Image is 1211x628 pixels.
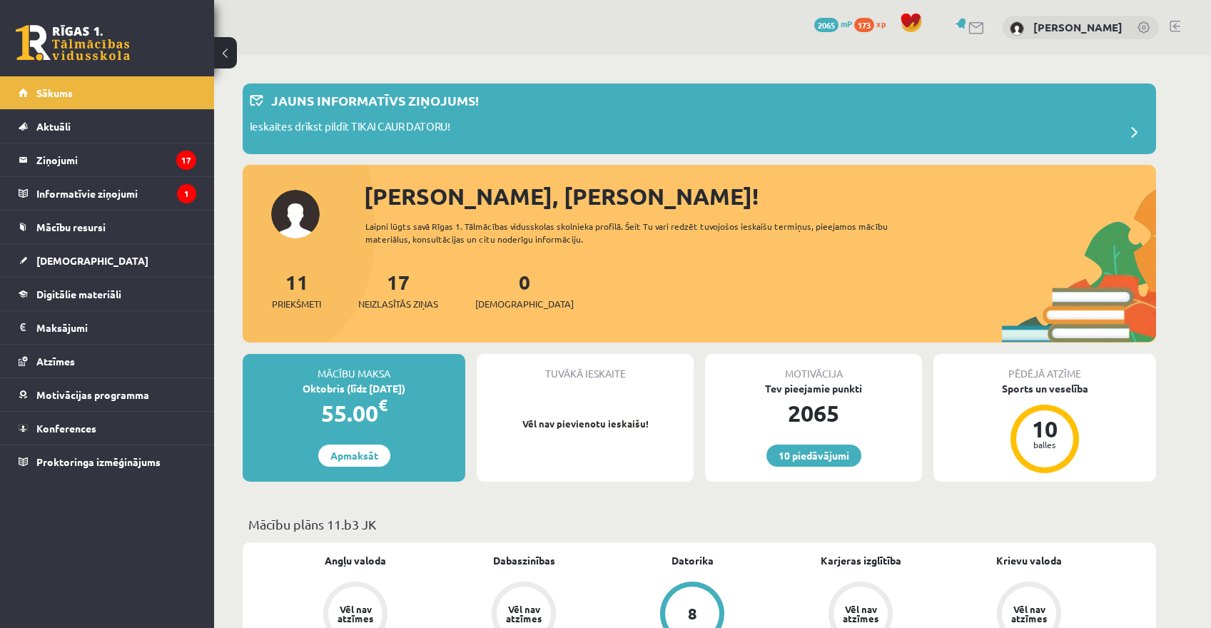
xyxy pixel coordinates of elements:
[19,211,196,243] a: Mācību resursi
[19,378,196,411] a: Motivācijas programma
[475,269,574,311] a: 0[DEMOGRAPHIC_DATA]
[821,553,901,568] a: Karjeras izglītība
[933,381,1156,396] div: Sports un veselība
[705,354,922,381] div: Motivācija
[814,18,852,29] a: 2065 mP
[335,604,375,623] div: Vēl nav atzīmes
[358,269,438,311] a: 17Neizlasītās ziņas
[688,606,697,622] div: 8
[705,396,922,430] div: 2065
[477,354,694,381] div: Tuvākā ieskaite
[177,184,196,203] i: 1
[1023,440,1066,449] div: balles
[272,297,321,311] span: Priekšmeti
[841,604,881,623] div: Vēl nav atzīmes
[1033,20,1123,34] a: [PERSON_NAME]
[672,553,714,568] a: Datorika
[36,455,161,468] span: Proktoringa izmēģinājums
[19,177,196,210] a: Informatīvie ziņojumi1
[19,143,196,176] a: Ziņojumi17
[36,288,121,300] span: Digitālie materiāli
[1010,21,1024,36] img: Kristiāns Timofejevs
[475,297,574,311] span: [DEMOGRAPHIC_DATA]
[876,18,886,29] span: xp
[19,76,196,109] a: Sākums
[705,381,922,396] div: Tev pieejamie punkti
[814,18,838,32] span: 2065
[19,445,196,478] a: Proktoringa izmēģinājums
[16,25,130,61] a: Rīgas 1. Tālmācības vidusskola
[19,412,196,445] a: Konferences
[325,553,386,568] a: Angļu valoda
[36,120,71,133] span: Aktuāli
[243,381,465,396] div: Oktobris (līdz [DATE])
[243,396,465,430] div: 55.00
[36,355,75,368] span: Atzīmes
[766,445,861,467] a: 10 piedāvājumi
[36,143,196,176] legend: Ziņojumi
[1009,604,1049,623] div: Vēl nav atzīmes
[484,417,686,431] p: Vēl nav pievienotu ieskaišu!
[19,244,196,277] a: [DEMOGRAPHIC_DATA]
[318,445,390,467] a: Apmaksāt
[504,604,544,623] div: Vēl nav atzīmes
[841,18,852,29] span: mP
[854,18,893,29] a: 173 xp
[493,553,555,568] a: Dabaszinības
[250,118,450,138] p: Ieskaites drīkst pildīt TIKAI CAUR DATORU!
[19,110,196,143] a: Aktuāli
[243,354,465,381] div: Mācību maksa
[271,91,479,110] p: Jauns informatīvs ziņojums!
[19,311,196,344] a: Maksājumi
[36,86,73,99] span: Sākums
[358,297,438,311] span: Neizlasītās ziņas
[36,311,196,344] legend: Maksājumi
[36,254,148,267] span: [DEMOGRAPHIC_DATA]
[36,388,149,401] span: Motivācijas programma
[19,345,196,378] a: Atzīmes
[378,395,387,415] span: €
[996,553,1062,568] a: Krievu valoda
[854,18,874,32] span: 173
[933,354,1156,381] div: Pēdējā atzīme
[1023,417,1066,440] div: 10
[933,381,1156,475] a: Sports un veselība 10 balles
[250,91,1149,147] a: Jauns informatīvs ziņojums! Ieskaites drīkst pildīt TIKAI CAUR DATORU!
[248,515,1150,534] p: Mācību plāns 11.b3 JK
[364,179,1156,213] div: [PERSON_NAME], [PERSON_NAME]!
[272,269,321,311] a: 11Priekšmeti
[365,220,913,245] div: Laipni lūgts savā Rīgas 1. Tālmācības vidusskolas skolnieka profilā. Šeit Tu vari redzēt tuvojošo...
[36,221,106,233] span: Mācību resursi
[176,151,196,170] i: 17
[19,278,196,310] a: Digitālie materiāli
[36,177,196,210] legend: Informatīvie ziņojumi
[36,422,96,435] span: Konferences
